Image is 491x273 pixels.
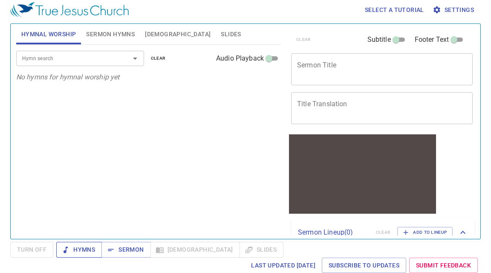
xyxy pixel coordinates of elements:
button: Sermon [101,242,150,258]
img: True Jesus Church [10,2,129,17]
button: Add to Lineup [397,227,453,238]
button: Select a tutorial [361,2,427,18]
p: Sermon Lineup ( 0 ) [298,227,369,238]
span: Footer Text [415,35,449,45]
span: Subtitle [367,35,391,45]
div: Sermon Lineup(0)clearAdd to Lineup [291,218,475,247]
span: Sermon [108,244,144,255]
span: [DEMOGRAPHIC_DATA] [145,29,211,40]
button: clear [146,53,171,64]
button: Open [129,52,141,64]
button: Settings [431,2,477,18]
span: clear [151,55,166,62]
span: Add to Lineup [403,229,447,236]
span: Hymns [63,244,95,255]
span: Audio Playback [216,53,264,64]
span: Slides [221,29,241,40]
span: Sermon Hymns [86,29,135,40]
span: Select a tutorial [365,5,424,15]
iframe: from-child [288,133,437,215]
span: Submit Feedback [416,260,471,271]
i: No hymns for hymnal worship yet [16,73,120,81]
span: Last updated [DATE] [251,260,315,271]
span: Settings [434,5,474,15]
span: Subscribe to Updates [329,260,399,271]
button: Hymns [56,242,102,258]
span: Hymnal Worship [21,29,76,40]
